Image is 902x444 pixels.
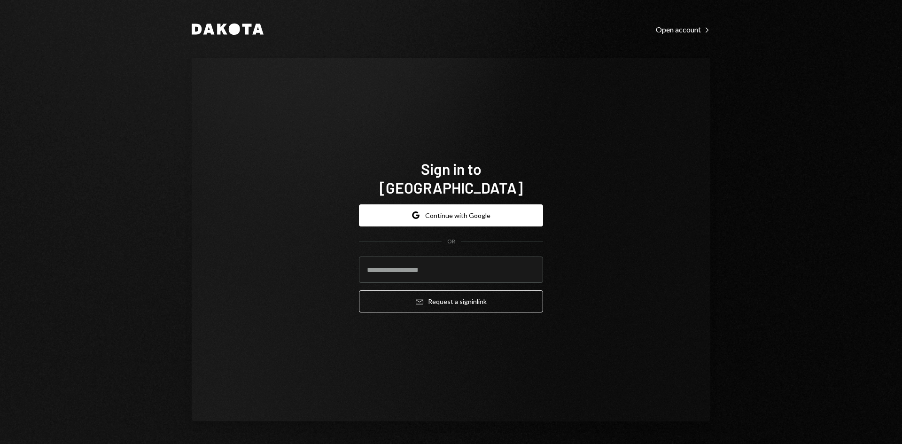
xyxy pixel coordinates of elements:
div: OR [447,238,455,246]
button: Continue with Google [359,204,543,226]
div: Open account [656,25,710,34]
button: Request a signinlink [359,290,543,312]
h1: Sign in to [GEOGRAPHIC_DATA] [359,159,543,197]
a: Open account [656,24,710,34]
